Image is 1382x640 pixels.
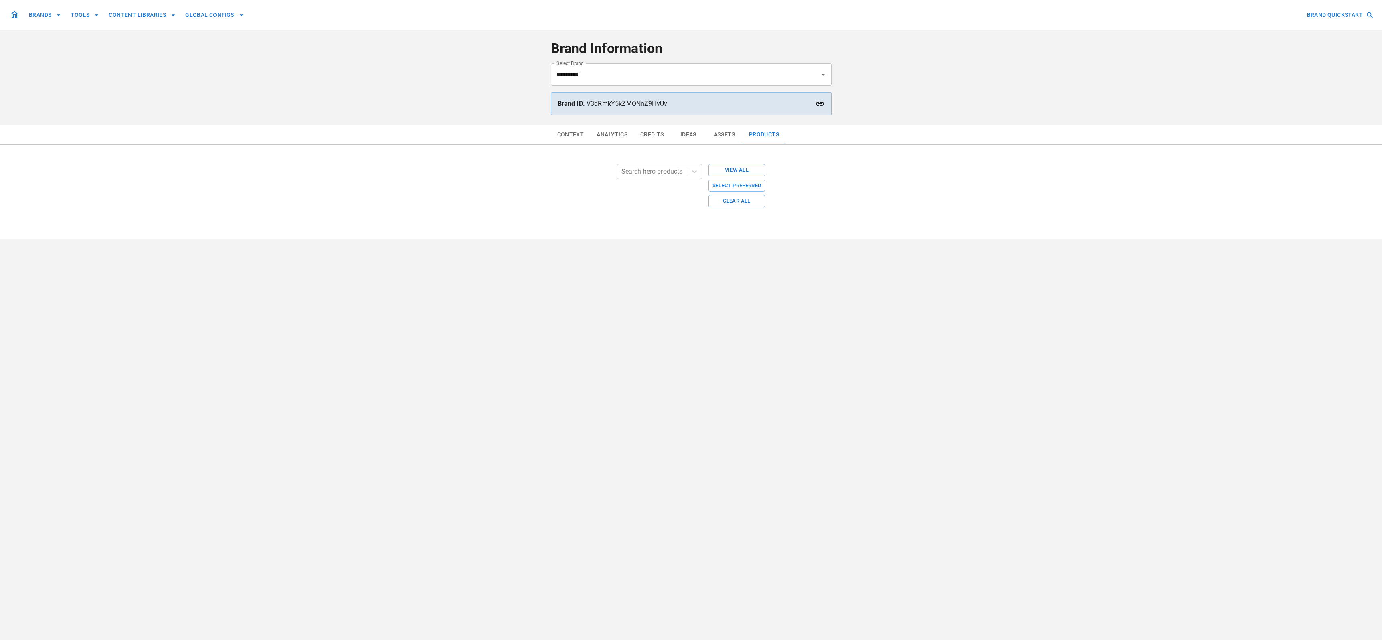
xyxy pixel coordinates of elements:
strong: Brand ID: [558,100,585,107]
button: Context [551,125,591,144]
h4: Brand Information [551,40,832,57]
button: BRANDS [26,8,64,22]
button: Credits [634,125,670,144]
button: View All [708,164,765,176]
button: Open [817,69,829,80]
button: Select Preferred [708,180,765,192]
button: TOOLS [67,8,102,22]
button: CONTENT LIBRARIES [105,8,179,22]
button: Assets [706,125,743,144]
label: Select Brand [556,60,584,67]
button: Products [743,125,785,144]
button: Ideas [670,125,706,144]
button: BRAND QUICKSTART [1304,8,1376,22]
button: Clear All [708,195,765,207]
button: Analytics [590,125,634,144]
button: GLOBAL CONFIGS [182,8,247,22]
p: V3qRmkY5kZMONnZ9HvUv [558,99,825,109]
